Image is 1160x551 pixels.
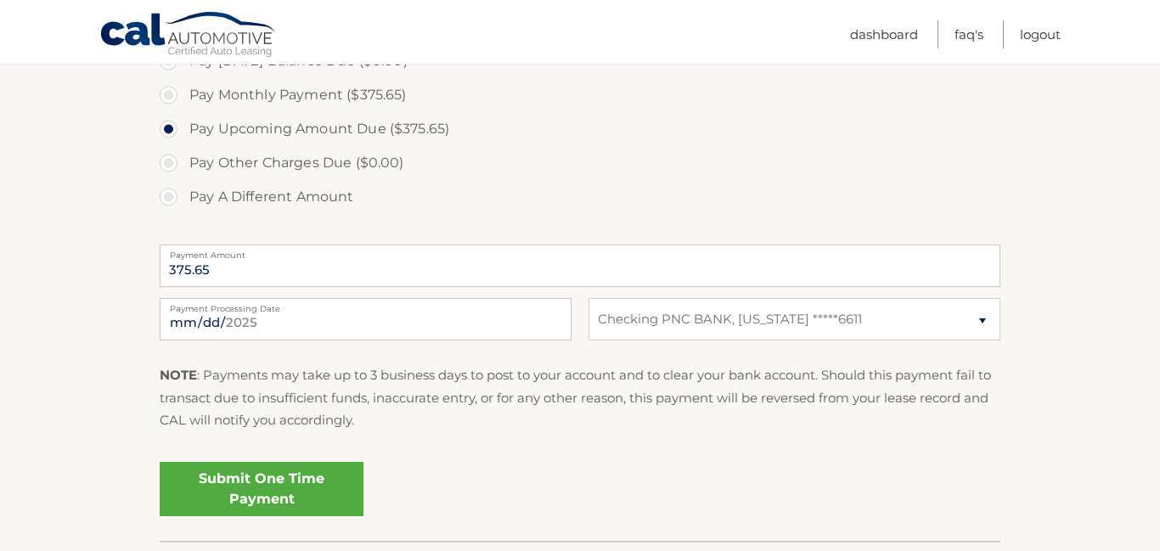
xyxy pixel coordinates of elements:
[160,367,197,383] strong: NOTE
[954,20,983,48] a: FAQ's
[99,11,278,60] a: Cal Automotive
[160,112,1000,146] label: Pay Upcoming Amount Due ($375.65)
[160,245,1000,287] input: Payment Amount
[160,78,1000,112] label: Pay Monthly Payment ($375.65)
[160,298,572,340] input: Payment Date
[160,245,1000,258] label: Payment Amount
[1020,20,1061,48] a: Logout
[160,146,1000,180] label: Pay Other Charges Due ($0.00)
[160,298,572,312] label: Payment Processing Date
[160,462,363,516] a: Submit One Time Payment
[160,364,1000,431] p: : Payments may take up to 3 business days to post to your account and to clear your bank account....
[160,180,1000,214] label: Pay A Different Amount
[850,20,918,48] a: Dashboard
